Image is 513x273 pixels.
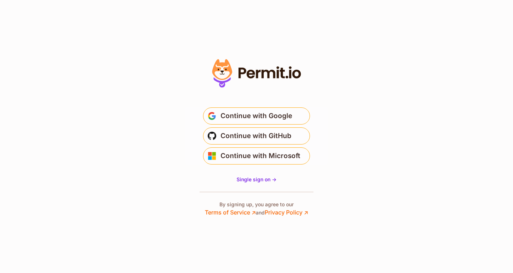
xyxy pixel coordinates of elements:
span: Continue with GitHub [221,130,291,142]
button: Continue with Microsoft [203,147,310,165]
button: Continue with Google [203,107,310,125]
span: Single sign on -> [237,176,276,182]
a: Terms of Service ↗ [205,209,256,216]
span: Continue with Microsoft [221,150,300,162]
span: Continue with Google [221,110,292,122]
a: Single sign on -> [237,176,276,183]
a: Privacy Policy ↗ [265,209,308,216]
button: Continue with GitHub [203,127,310,145]
p: By signing up, you agree to our and [205,201,308,217]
